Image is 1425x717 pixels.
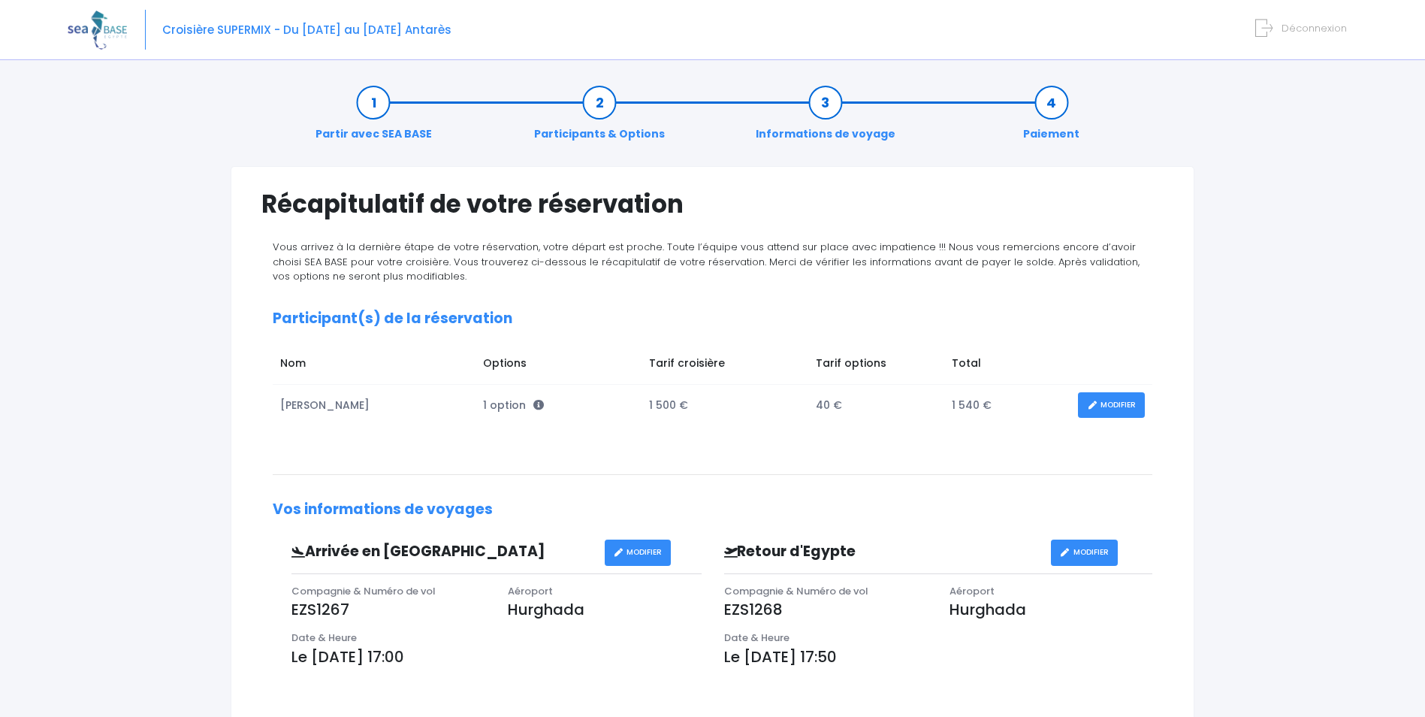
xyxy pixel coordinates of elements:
span: Vous arrivez à la dernière étape de votre réservation, votre départ est proche. Toute l’équipe vo... [273,240,1140,283]
span: <p style='text-align:left; padding : 10px; padding-bottom:0; margin-bottom:10px'> - Bloc 15L alu ... [533,398,544,413]
h2: Vos informations de voyages [273,501,1152,519]
a: MODIFIER [1078,392,1145,419]
p: Le [DATE] 17:50 [724,646,1153,668]
td: Nom [273,348,476,384]
td: Tarif options [808,348,944,384]
td: 40 € [808,385,944,426]
a: Paiement [1016,95,1087,142]
p: Le [DATE] 17:00 [291,646,702,668]
h2: Participant(s) de la réservation [273,310,1152,328]
td: Total [944,348,1070,384]
h3: Retour d'Egypte [713,543,1051,561]
span: 1 option [483,398,544,413]
td: 1 500 € [642,385,808,426]
span: Compagnie & Numéro de vol [724,584,868,598]
h1: Récapitulatif de votre réservation [261,189,1164,219]
span: Aéroport [949,584,995,598]
a: Informations de voyage [748,95,903,142]
a: MODIFIER [1051,540,1118,566]
a: MODIFIER [605,540,672,566]
h3: Arrivée en [GEOGRAPHIC_DATA] [280,543,605,561]
span: Déconnexion [1282,21,1347,35]
span: Compagnie & Numéro de vol [291,584,436,598]
a: Partir avec SEA BASE [308,95,439,142]
p: Hurghada [949,598,1152,621]
span: Date & Heure [724,631,789,645]
span: Date & Heure [291,631,357,645]
td: [PERSON_NAME] [273,385,476,426]
p: Hurghada [508,598,702,621]
span: Aéroport [508,584,553,598]
p: EZS1267 [291,598,485,621]
td: 1 540 € [944,385,1070,426]
td: Options [476,348,642,384]
td: Tarif croisière [642,348,808,384]
p: EZS1268 [724,598,927,621]
a: Participants & Options [527,95,672,142]
span: Croisière SUPERMIX - Du [DATE] au [DATE] Antarès [162,22,451,38]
